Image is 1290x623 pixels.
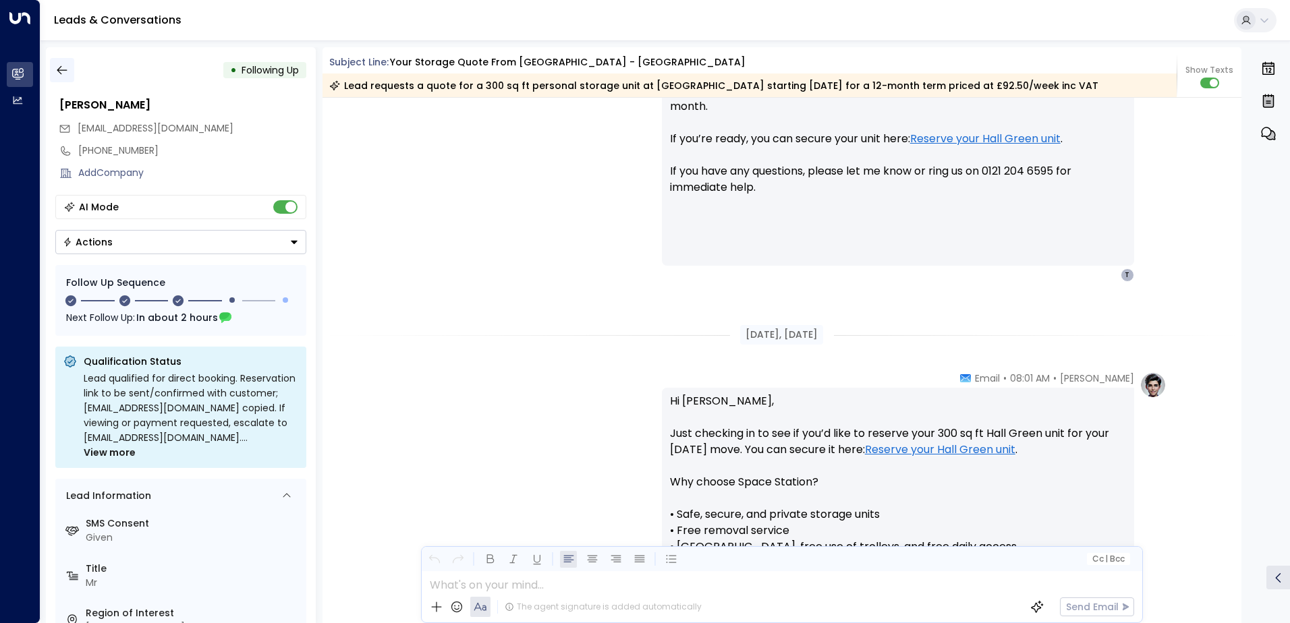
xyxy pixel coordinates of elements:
span: • [1053,372,1057,385]
span: Show Texts [1185,64,1233,76]
div: T [1121,268,1134,282]
span: [EMAIL_ADDRESS][DOMAIN_NAME] [78,121,233,135]
div: Button group with a nested menu [55,230,306,254]
div: The agent signature is added automatically [505,601,702,613]
span: Subject Line: [329,55,389,69]
div: Your storage quote from [GEOGRAPHIC_DATA] - [GEOGRAPHIC_DATA] [390,55,746,69]
div: Given [86,531,301,545]
div: Lead requests a quote for a 300 sq ft personal storage unit at [GEOGRAPHIC_DATA] starting [DATE] ... [329,79,1098,92]
span: View more [84,445,136,460]
div: Next Follow Up: [66,310,296,325]
label: Title [86,562,301,576]
span: 08:01 AM [1010,372,1050,385]
a: Leads & Conversations [54,12,181,28]
span: tonymax33@hotmail.com [78,121,233,136]
span: Email [975,372,1000,385]
div: [PERSON_NAME] [59,97,306,113]
a: Reserve your Hall Green unit [910,131,1061,147]
button: Actions [55,230,306,254]
button: Undo [426,551,443,568]
div: Lead qualified for direct booking. Reservation link to be sent/confirmed with customer; [EMAIL_AD... [84,371,298,460]
button: Cc|Bcc [1086,553,1129,566]
div: Lead Information [61,489,151,503]
div: AddCompany [78,166,306,180]
span: [PERSON_NAME] [1060,372,1134,385]
div: • [230,58,237,82]
div: Mr [86,576,301,590]
p: Qualification Status [84,355,298,368]
span: • [1003,372,1007,385]
button: Redo [449,551,466,568]
div: Actions [63,236,113,248]
label: Region of Interest [86,606,301,620]
span: In about 2 hours [136,310,218,325]
div: Follow Up Sequence [66,276,296,290]
a: Reserve your Hall Green unit [865,442,1015,458]
span: Following Up [242,63,299,77]
img: profile-logo.png [1140,372,1167,398]
label: SMS Consent [86,516,301,531]
div: [DATE], [DATE] [740,325,823,345]
div: AI Mode [79,200,119,214]
span: | [1105,554,1108,564]
span: Cc Bcc [1092,554,1124,564]
div: [PHONE_NUMBER] [78,144,306,158]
